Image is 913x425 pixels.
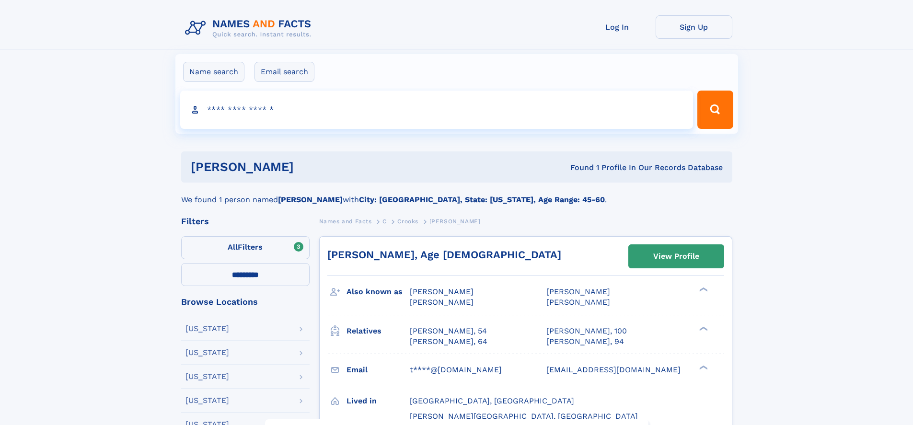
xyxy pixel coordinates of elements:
button: Search Button [697,91,733,129]
span: [EMAIL_ADDRESS][DOMAIN_NAME] [546,365,681,374]
a: Names and Facts [319,215,372,227]
div: [US_STATE] [185,325,229,333]
div: [US_STATE] [185,349,229,356]
div: [US_STATE] [185,373,229,380]
a: Sign Up [656,15,732,39]
div: [US_STATE] [185,397,229,404]
img: Logo Names and Facts [181,15,319,41]
div: We found 1 person named with . [181,183,732,206]
span: All [228,242,238,252]
div: ❯ [697,287,708,293]
label: Email search [254,62,314,82]
input: search input [180,91,693,129]
h3: Lived in [347,393,410,409]
label: Name search [183,62,244,82]
span: Crooks [397,218,418,225]
a: C [382,215,387,227]
span: [PERSON_NAME] [410,287,474,296]
a: [PERSON_NAME], 94 [546,336,624,347]
div: Browse Locations [181,298,310,306]
div: Filters [181,217,310,226]
h1: [PERSON_NAME] [191,161,432,173]
div: ❯ [697,364,708,370]
span: [GEOGRAPHIC_DATA], [GEOGRAPHIC_DATA] [410,396,574,405]
a: [PERSON_NAME], 100 [546,326,627,336]
span: [PERSON_NAME][GEOGRAPHIC_DATA], [GEOGRAPHIC_DATA] [410,412,638,421]
a: Crooks [397,215,418,227]
a: [PERSON_NAME], 64 [410,336,487,347]
span: [PERSON_NAME] [546,298,610,307]
div: View Profile [653,245,699,267]
span: [PERSON_NAME] [546,287,610,296]
span: C [382,218,387,225]
div: ❯ [697,325,708,332]
div: Found 1 Profile In Our Records Database [432,162,723,173]
a: Log In [579,15,656,39]
span: [PERSON_NAME] [410,298,474,307]
span: [PERSON_NAME] [429,218,481,225]
h3: Relatives [347,323,410,339]
h3: Also known as [347,284,410,300]
b: City: [GEOGRAPHIC_DATA], State: [US_STATE], Age Range: 45-60 [359,195,605,204]
label: Filters [181,236,310,259]
b: [PERSON_NAME] [278,195,343,204]
a: [PERSON_NAME], 54 [410,326,487,336]
a: [PERSON_NAME], Age [DEMOGRAPHIC_DATA] [327,249,561,261]
h3: Email [347,362,410,378]
a: View Profile [629,245,724,268]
